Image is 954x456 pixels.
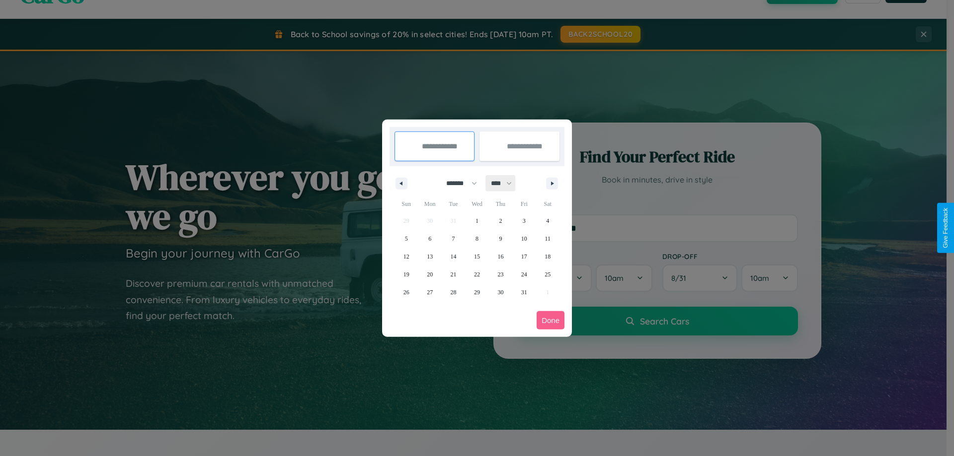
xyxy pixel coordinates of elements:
[512,248,536,265] button: 17
[395,196,418,212] span: Sun
[536,230,559,248] button: 11
[442,283,465,301] button: 28
[546,212,549,230] span: 4
[474,248,480,265] span: 15
[489,230,512,248] button: 9
[395,230,418,248] button: 5
[523,212,526,230] span: 3
[418,283,441,301] button: 27
[465,283,488,301] button: 29
[521,265,527,283] span: 24
[418,196,441,212] span: Mon
[418,230,441,248] button: 6
[497,265,503,283] span: 23
[451,265,457,283] span: 21
[497,248,503,265] span: 16
[512,283,536,301] button: 31
[418,248,441,265] button: 13
[451,248,457,265] span: 14
[465,212,488,230] button: 1
[512,212,536,230] button: 3
[512,230,536,248] button: 10
[474,265,480,283] span: 22
[465,230,488,248] button: 8
[452,230,455,248] span: 7
[497,283,503,301] span: 30
[403,265,409,283] span: 19
[536,265,559,283] button: 25
[499,230,502,248] span: 9
[451,283,457,301] span: 28
[489,283,512,301] button: 30
[465,196,488,212] span: Wed
[395,265,418,283] button: 19
[442,196,465,212] span: Tue
[512,196,536,212] span: Fri
[489,196,512,212] span: Thu
[465,248,488,265] button: 15
[489,248,512,265] button: 16
[476,230,478,248] span: 8
[536,196,559,212] span: Sat
[395,248,418,265] button: 12
[474,283,480,301] span: 29
[489,212,512,230] button: 2
[942,208,949,248] div: Give Feedback
[427,248,433,265] span: 13
[521,230,527,248] span: 10
[442,230,465,248] button: 7
[403,283,409,301] span: 26
[545,230,551,248] span: 11
[395,283,418,301] button: 26
[427,265,433,283] span: 20
[418,265,441,283] button: 20
[512,265,536,283] button: 24
[489,265,512,283] button: 23
[428,230,431,248] span: 6
[465,265,488,283] button: 22
[476,212,478,230] span: 1
[499,212,502,230] span: 2
[536,212,559,230] button: 4
[442,265,465,283] button: 21
[545,248,551,265] span: 18
[403,248,409,265] span: 12
[545,265,551,283] span: 25
[521,283,527,301] span: 31
[405,230,408,248] span: 5
[537,311,564,329] button: Done
[442,248,465,265] button: 14
[536,248,559,265] button: 18
[521,248,527,265] span: 17
[427,283,433,301] span: 27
